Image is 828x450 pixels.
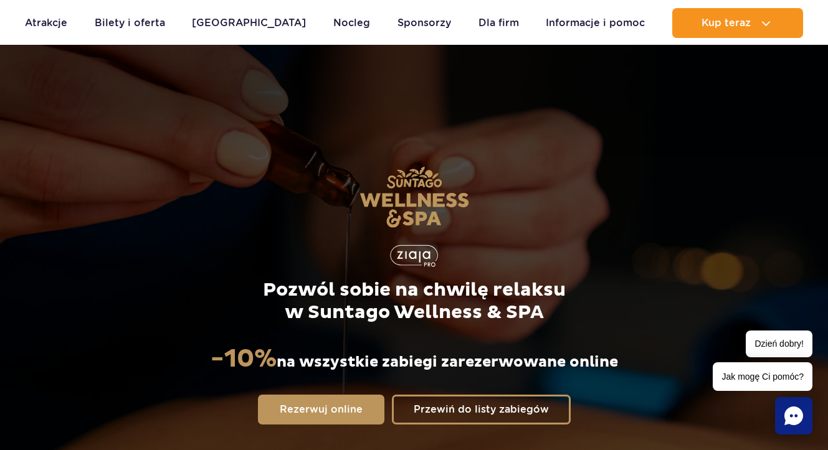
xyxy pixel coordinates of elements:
a: Atrakcje [25,8,67,38]
img: Suntago Wellness & SPA [359,166,469,228]
span: Kup teraz [702,17,751,29]
a: Informacje i pomoc [546,8,645,38]
a: Rezerwuj online [258,395,384,424]
button: Kup teraz [672,8,803,38]
span: Przewiń do listy zabiegów [414,405,549,415]
a: Przewiń do listy zabiegów [392,395,571,424]
p: na wszystkie zabiegi zarezerwowane online [211,344,618,375]
span: Jak mogę Ci pomóc? [713,362,812,391]
span: Rezerwuj online [280,405,363,415]
a: Nocleg [333,8,370,38]
span: Dzień dobry! [746,330,812,357]
a: Dla firm [478,8,519,38]
strong: -10% [211,344,277,375]
a: Sponsorzy [397,8,451,38]
div: Chat [775,397,812,434]
p: Pozwól sobie na chwilę relaksu w Suntago Wellness & SPA [210,279,618,324]
a: [GEOGRAPHIC_DATA] [192,8,306,38]
a: Bilety i oferta [95,8,165,38]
